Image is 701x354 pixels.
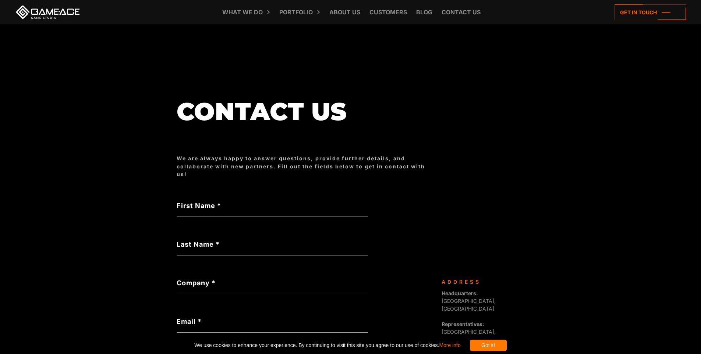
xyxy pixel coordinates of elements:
[194,340,460,351] span: We use cookies to enhance your experience. By continuing to visit this site you agree to our use ...
[442,321,484,327] strong: Representatives:
[442,290,496,312] span: [GEOGRAPHIC_DATA], [GEOGRAPHIC_DATA]
[177,98,434,125] h1: Contact us
[470,340,507,351] div: Got it!
[177,278,368,288] label: Company *
[442,278,519,286] div: Address
[439,342,460,348] a: More info
[177,239,368,249] label: Last Name *
[177,317,368,326] label: Email *
[615,4,686,20] a: Get in touch
[177,154,434,178] div: We are always happy to answer questions, provide further details, and collaborate with new partne...
[177,201,368,211] label: First Name *
[442,290,478,296] strong: Headquarters:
